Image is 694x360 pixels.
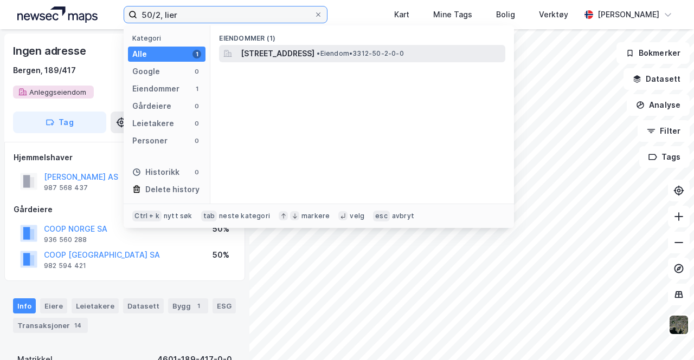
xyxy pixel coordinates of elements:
[132,65,160,78] div: Google
[14,203,236,216] div: Gårdeiere
[72,320,83,331] div: 14
[192,136,201,145] div: 0
[13,318,88,333] div: Transaksjoner
[192,50,201,58] div: 1
[192,168,201,176] div: 0
[132,48,147,61] div: Alle
[433,8,472,21] div: Mine Tags
[13,64,76,77] div: Bergen, 189/417
[639,146,690,168] button: Tags
[40,298,67,313] div: Eiere
[597,8,659,21] div: [PERSON_NAME]
[350,212,364,220] div: velg
[132,166,179,179] div: Historikk
[13,112,106,133] button: Tag
[132,34,205,42] div: Kategori
[192,84,201,93] div: 1
[44,235,87,244] div: 936 560 288
[44,184,88,192] div: 987 568 437
[72,298,119,313] div: Leietakere
[213,298,236,313] div: ESG
[44,261,86,270] div: 982 594 421
[640,308,694,360] iframe: Chat Widget
[13,42,88,60] div: Ingen adresse
[640,308,694,360] div: Kontrollprogram for chat
[193,300,204,311] div: 1
[392,212,414,220] div: avbryt
[132,82,179,95] div: Eiendommer
[219,212,270,220] div: neste kategori
[145,183,200,196] div: Delete history
[192,102,201,110] div: 0
[317,49,320,57] span: •
[164,212,192,220] div: nytt søk
[394,8,409,21] div: Kart
[132,100,171,113] div: Gårdeiere
[373,211,390,221] div: esc
[301,212,330,220] div: markere
[624,68,690,90] button: Datasett
[616,42,690,64] button: Bokmerker
[627,94,690,116] button: Analyse
[13,298,36,313] div: Info
[192,119,201,128] div: 0
[192,67,201,76] div: 0
[241,47,314,60] span: [STREET_ADDRESS]
[317,49,403,58] span: Eiendom • 3312-50-2-0-0
[201,211,217,221] div: tab
[123,298,164,313] div: Datasett
[14,151,236,164] div: Hjemmelshaver
[132,211,162,221] div: Ctrl + k
[137,6,314,23] input: Søk på adresse, matrikkel, gårdeiere, leietakere eller personer
[17,6,98,23] img: logo.a4113a55bc3d86da70a041830d287a7e.svg
[638,120,690,142] button: Filter
[132,134,168,147] div: Personer
[132,117,174,130] div: Leietakere
[213,222,229,235] div: 50%
[539,8,568,21] div: Verktøy
[210,25,514,45] div: Eiendommer (1)
[496,8,515,21] div: Bolig
[168,298,208,313] div: Bygg
[213,248,229,261] div: 50%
